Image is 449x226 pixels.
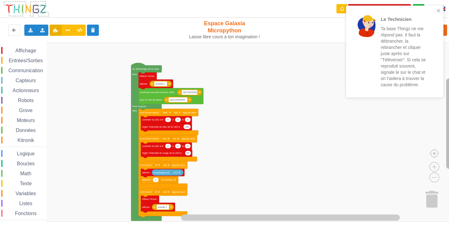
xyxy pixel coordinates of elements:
[142,118,164,121] text: contrôler la LED à R
[12,88,40,93] span: Actionneurs
[381,16,429,22] p: Le Technicien
[140,75,154,78] text: effacer l'écran
[182,145,184,148] text: B
[163,191,167,193] text: est
[172,145,174,148] text: V
[177,118,178,121] text: 0
[142,125,180,128] text: régler l'intensité du bleu de la LED à
[187,145,188,148] text: 0
[140,91,175,94] text: connexion au point d'accès SSID
[172,164,186,167] text: appuyé alors
[16,118,36,123] span: Moteurs
[155,164,157,167] text: A
[140,191,152,193] text: si le bouton
[140,98,162,101] text: avec le mot de passe
[140,164,152,167] text: si le bouton
[348,4,411,14] button: Appairer une carte
[15,191,37,196] span: Variables
[142,198,157,200] text: effacer l'écran
[185,125,189,128] text: 100
[154,171,170,174] text: température en
[173,171,178,174] text: (°C)
[16,161,36,166] span: Boucles
[16,151,36,156] span: Logique
[381,26,429,88] p: Ta base Thingz ne me répond pas. Il faut la débrancher, la rebrancher et cliquer juste après sur ...
[181,137,195,140] text: appuyé alors
[142,152,182,154] text: régler l'intensité du rouge de la LED à
[174,111,178,114] text: est
[173,137,176,140] text: est
[18,108,34,113] span: Grove
[3,1,50,17] img: thingz_logo.png
[163,137,167,140] text: bas
[163,111,168,114] text: haut
[132,105,146,108] text: Pour toujours
[142,206,150,209] text: afficher
[187,118,188,121] text: 0
[187,152,189,154] text: 50
[142,171,150,174] text: afficher
[182,118,184,121] text: B
[142,145,164,148] text: contrôler la LED à R
[14,211,37,216] span: Fonctions
[19,171,32,176] span: Math
[18,201,33,206] span: Listes
[177,145,178,148] text: 0
[19,181,32,186] span: Texte
[169,98,185,101] text: joyoustuba995
[132,73,137,76] text: faire
[132,109,137,112] text: faire
[183,111,197,114] text: appuyé alors
[161,178,173,181] text: seconde(s)
[140,137,159,140] text: si le bouton tactile
[183,91,197,94] text: NETGEAR38
[142,178,151,181] text: attendre
[15,128,37,133] span: Données
[7,68,44,73] span: Communication
[167,145,169,148] text: 0
[8,58,44,63] span: Entrées/Sorties
[15,78,37,83] span: Capteurs
[167,118,169,121] text: 0
[155,82,165,85] text: Activité 1
[163,164,167,167] text: est
[132,68,159,70] text: Au démarrage de la carte
[437,8,441,14] button: close
[186,34,263,40] div: Laisse libre cours à ton imagination !
[172,191,186,193] text: appuyé alors
[17,138,35,143] span: Kitronik
[155,191,157,193] text: B
[155,178,156,181] text: 2
[186,20,263,40] div: Espace Galaxia Micropython
[172,118,174,121] text: V
[14,48,37,53] span: Affichage
[140,82,147,85] text: afficher
[158,206,167,209] text: activité 1
[17,98,35,103] span: Robots
[140,111,159,114] text: si le bouton tactile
